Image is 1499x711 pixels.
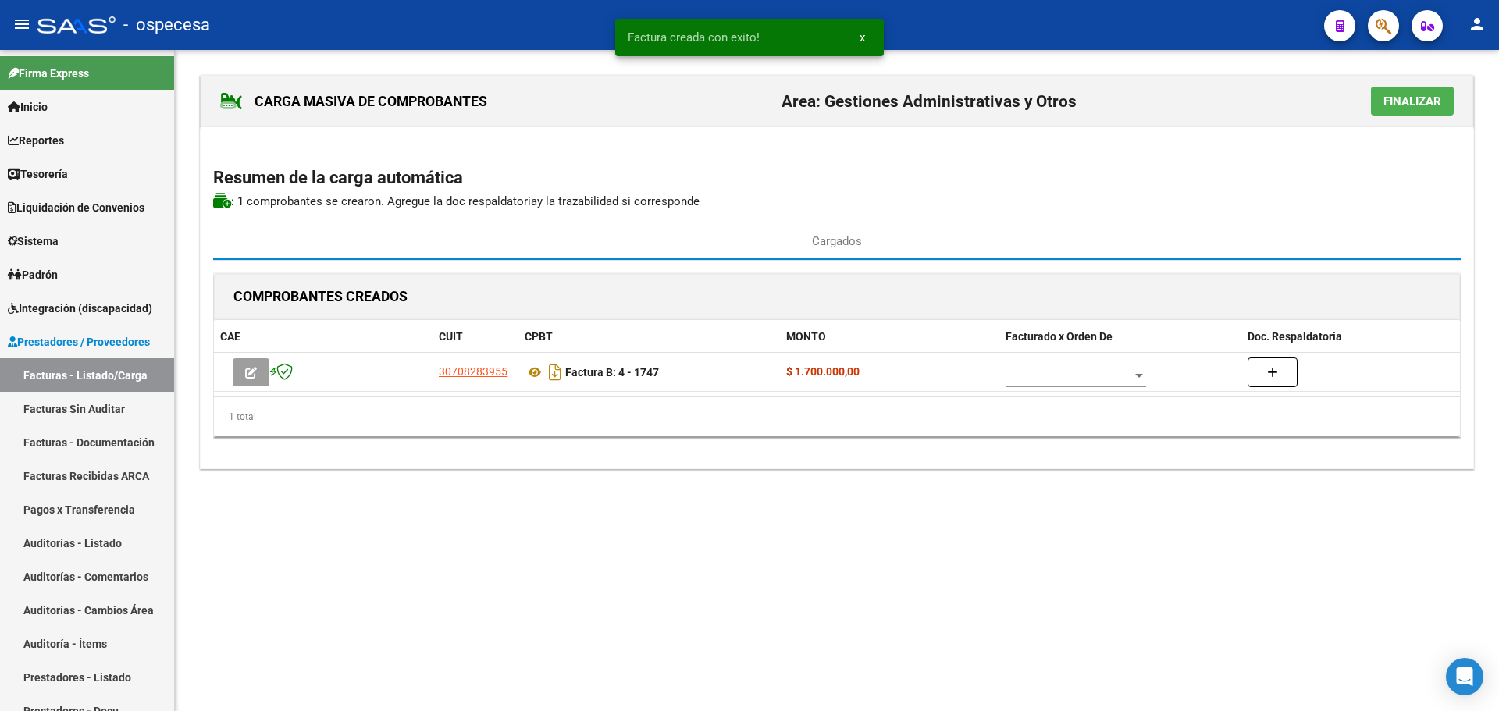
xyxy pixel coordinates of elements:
i: Descargar documento [545,360,565,385]
h1: COMPROBANTES CREADOS [233,284,408,309]
span: Prestadores / Proveedores [8,333,150,350]
span: MONTO [786,330,826,343]
span: Inicio [8,98,48,116]
div: 1 total [214,397,1460,436]
mat-icon: person [1468,15,1487,34]
span: Sistema [8,233,59,250]
span: - ospecesa [123,8,210,42]
span: Cargados [812,233,862,250]
strong: $ 1.700.000,00 [786,365,860,378]
h2: Area: Gestiones Administrativas y Otros [782,87,1077,116]
span: x [860,30,865,44]
span: Facturado x Orden De [1006,330,1113,343]
span: Padrón [8,266,58,283]
datatable-header-cell: CAE [214,320,433,354]
span: Firma Express [8,65,89,82]
h1: CARGA MASIVA DE COMPROBANTES [220,89,487,114]
datatable-header-cell: Doc. Respaldatoria [1241,320,1460,354]
span: y la trazabilidad si corresponde [537,194,700,208]
datatable-header-cell: Facturado x Orden De [999,320,1241,354]
span: Tesorería [8,165,68,183]
span: CAE [220,330,240,343]
span: Doc. Respaldatoria [1248,330,1342,343]
span: CUIT [439,330,463,343]
div: Open Intercom Messenger [1446,658,1483,695]
strong: Factura B: 4 - 1747 [565,366,659,379]
span: Integración (discapacidad) [8,300,152,317]
span: Finalizar [1383,94,1441,108]
span: 30708283955 [439,365,507,378]
span: Factura creada con exito! [628,30,760,45]
datatable-header-cell: CPBT [518,320,780,354]
p: : 1 comprobantes se crearon. Agregue la doc respaldatoria [213,193,1461,210]
datatable-header-cell: CUIT [433,320,518,354]
button: Finalizar [1371,87,1454,116]
button: x [847,23,878,52]
span: Liquidación de Convenios [8,199,144,216]
h2: Resumen de la carga automática [213,163,1461,193]
datatable-header-cell: MONTO [780,320,999,354]
span: Reportes [8,132,64,149]
mat-icon: menu [12,15,31,34]
span: CPBT [525,330,553,343]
